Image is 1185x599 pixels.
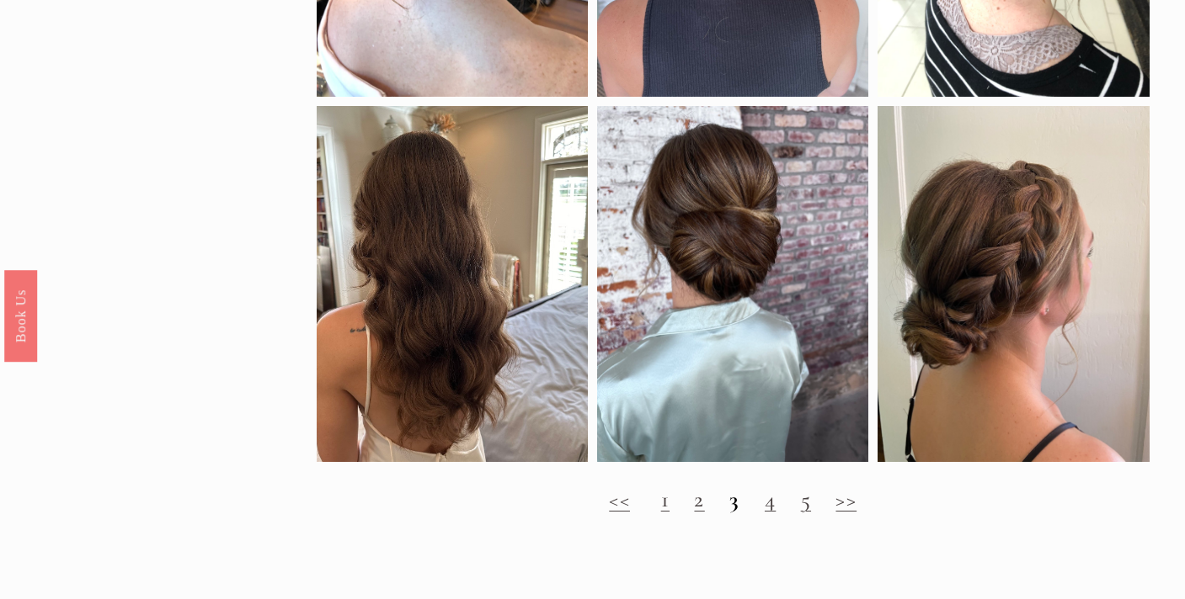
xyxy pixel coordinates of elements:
a: 5 [801,485,811,513]
strong: 3 [729,485,739,513]
a: 4 [765,485,776,513]
a: Book Us [4,270,37,362]
a: << [609,485,630,513]
a: 2 [694,485,704,513]
a: 1 [661,485,670,513]
a: >> [835,485,857,513]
